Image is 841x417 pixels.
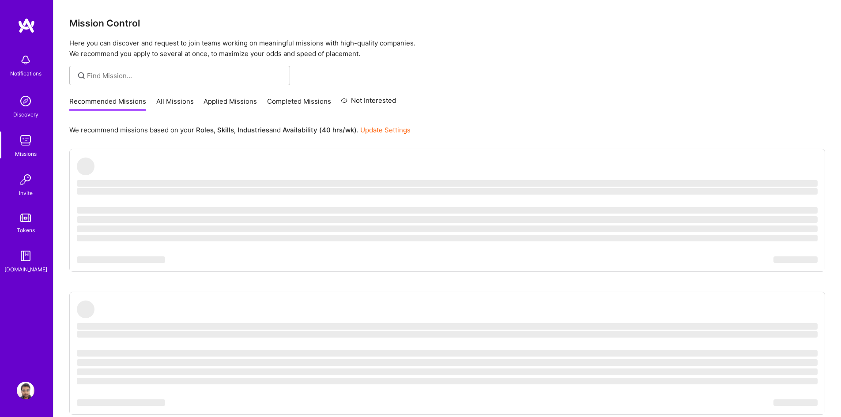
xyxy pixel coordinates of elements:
a: User Avatar [15,382,37,399]
i: icon SearchGrey [76,71,87,81]
a: All Missions [156,97,194,111]
p: We recommend missions based on your , , and . [69,125,411,135]
img: guide book [17,247,34,265]
img: teamwork [17,131,34,149]
img: bell [17,51,34,69]
div: Missions [15,149,37,158]
input: Find Mission... [87,71,283,80]
img: logo [18,18,35,34]
img: User Avatar [17,382,34,399]
img: discovery [17,92,34,110]
h3: Mission Control [69,18,825,29]
div: Invite [19,188,33,198]
img: Invite [17,171,34,188]
a: Applied Missions [204,97,257,111]
a: Not Interested [341,95,396,111]
div: Discovery [13,110,38,119]
b: Industries [238,126,269,134]
a: Update Settings [360,126,411,134]
b: Roles [196,126,214,134]
a: Completed Missions [267,97,331,111]
div: Notifications [10,69,41,78]
img: tokens [20,214,31,222]
div: Tokens [17,225,35,235]
div: [DOMAIN_NAME] [4,265,47,274]
b: Availability (40 hrs/wk) [283,126,357,134]
p: Here you can discover and request to join teams working on meaningful missions with high-quality ... [69,38,825,59]
b: Skills [217,126,234,134]
a: Recommended Missions [69,97,146,111]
